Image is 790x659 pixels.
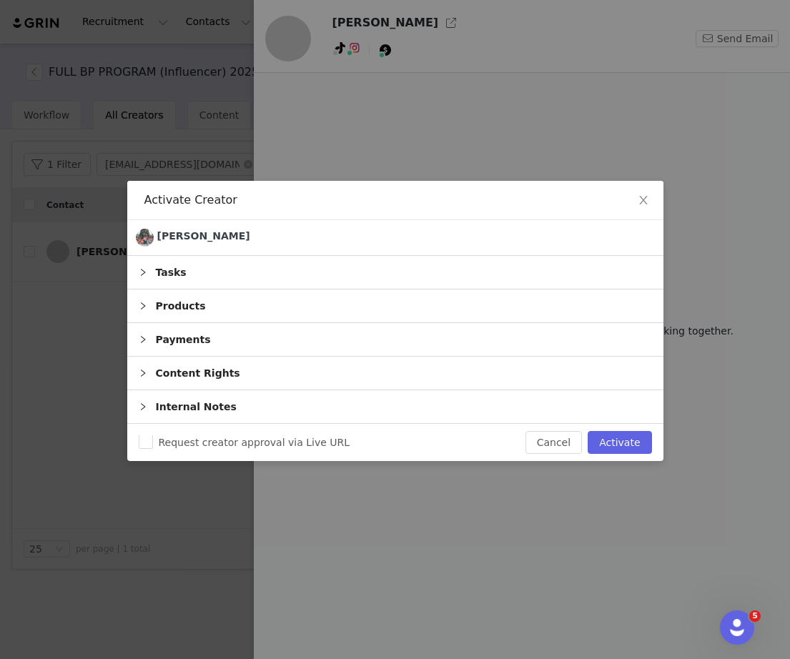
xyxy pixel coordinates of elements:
[127,289,663,322] div: icon: rightProducts
[139,302,147,310] i: icon: right
[139,268,147,277] i: icon: right
[144,192,646,208] div: Activate Creator
[749,610,761,622] span: 5
[638,194,649,206] i: icon: close
[127,256,663,289] div: icon: rightTasks
[525,431,582,454] button: Cancel
[139,402,147,411] i: icon: right
[139,369,147,377] i: icon: right
[127,323,663,356] div: icon: rightPayments
[136,229,250,247] a: [PERSON_NAME]
[127,390,663,423] div: icon: rightInternal Notes
[623,181,663,221] button: Close
[720,610,754,645] iframe: Intercom live chat
[588,431,651,454] button: Activate
[127,357,663,390] div: icon: rightContent Rights
[136,229,154,247] img: Amy Gale
[153,437,356,448] span: Request creator approval via Live URL
[157,229,250,244] div: [PERSON_NAME]
[139,335,147,344] i: icon: right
